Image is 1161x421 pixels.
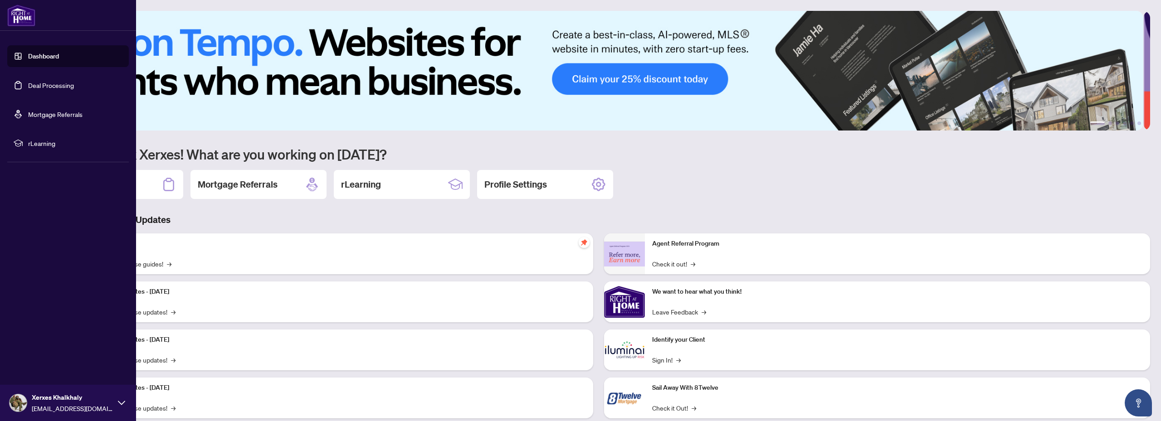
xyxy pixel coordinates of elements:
span: → [171,403,176,413]
button: 4 [1123,121,1127,125]
img: Identify your Client [604,329,645,370]
img: Sail Away With 8Twelve [604,377,645,418]
button: 5 [1130,121,1134,125]
span: → [171,307,176,317]
span: rLearning [28,138,122,148]
p: Sail Away With 8Twelve [652,383,1143,393]
span: Xerxes Khalkhaly [32,392,113,402]
a: Dashboard [28,52,59,60]
p: Platform Updates - [DATE] [95,287,586,297]
h2: rLearning [341,178,381,191]
p: Platform Updates - [DATE] [95,335,586,345]
button: 6 [1137,121,1141,125]
img: Profile Icon [10,394,27,411]
img: Slide 0 [47,11,1143,131]
p: Agent Referral Program [652,239,1143,249]
img: logo [7,5,35,26]
p: Identify your Client [652,335,1143,345]
span: pushpin [579,237,590,248]
span: → [691,259,695,269]
h2: Profile Settings [484,178,547,191]
button: 1 [1090,121,1105,125]
span: → [676,355,681,365]
span: → [167,259,171,269]
p: We want to hear what you think! [652,287,1143,297]
p: Platform Updates - [DATE] [95,383,586,393]
span: [EMAIL_ADDRESS][DOMAIN_NAME] [32,403,113,413]
a: Mortgage Referrals [28,110,83,118]
h2: Mortgage Referrals [198,178,278,191]
button: 2 [1108,121,1112,125]
p: Self-Help [95,239,586,249]
h3: Brokerage & Industry Updates [47,213,1150,226]
a: Deal Processing [28,81,74,89]
a: Check it Out!→ [652,403,696,413]
span: → [702,307,706,317]
img: We want to hear what you think! [604,281,645,322]
span: → [171,355,176,365]
button: Open asap [1125,389,1152,416]
a: Check it out!→ [652,259,695,269]
button: 3 [1116,121,1119,125]
h1: Welcome back Xerxes! What are you working on [DATE]? [47,145,1150,163]
span: → [692,403,696,413]
img: Agent Referral Program [604,242,645,266]
a: Sign In!→ [652,355,681,365]
a: Leave Feedback→ [652,307,706,317]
